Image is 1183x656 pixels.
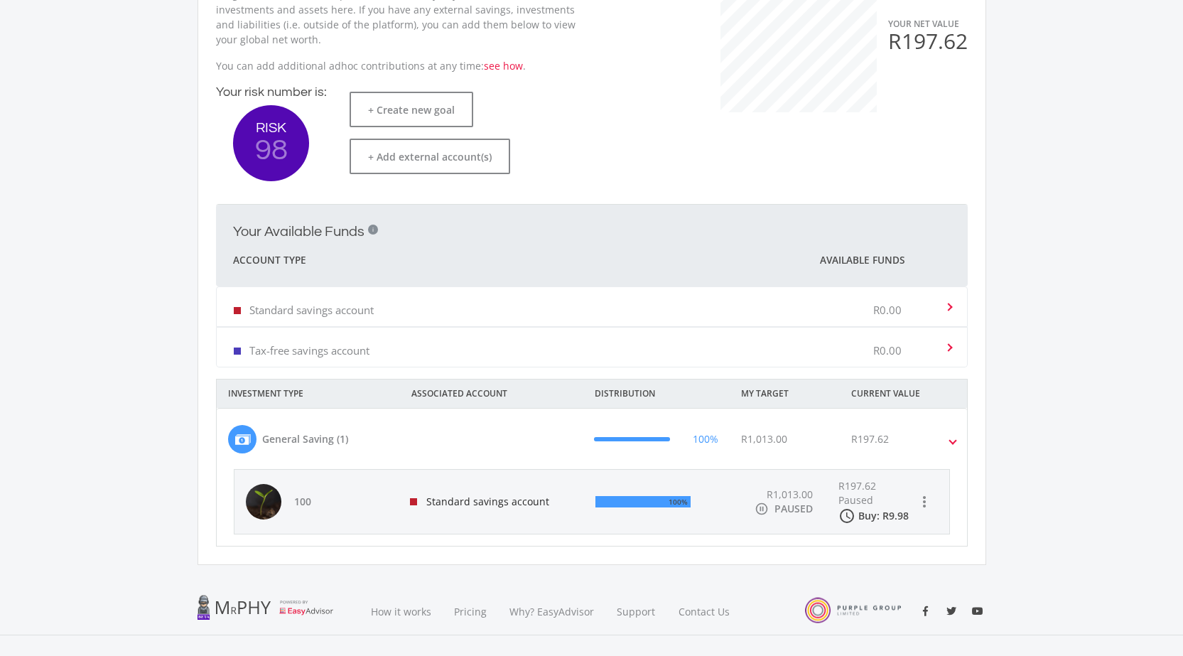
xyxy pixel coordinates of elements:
[888,18,959,30] span: YOUR NET VALUE
[350,139,510,174] button: + Add external account(s)
[840,380,986,408] div: CURRENT VALUE
[755,502,769,516] i: pause_circle_outline
[693,431,718,446] div: 100%
[873,343,902,357] p: R0.00
[233,135,309,166] span: 98
[233,252,306,269] span: Account Type
[216,205,968,286] mat-expansion-panel-header: Your Available Funds i Account Type Available Funds
[851,431,889,446] div: R197.62
[233,105,309,181] button: RISK 98
[498,588,605,635] a: Why? EasyAdvisor
[368,225,378,235] div: i
[605,588,667,635] a: Support
[767,488,813,501] span: R1,013.00
[443,588,498,635] a: Pricing
[730,380,840,408] div: MY TARGET
[741,432,787,446] span: R1,013.00
[873,303,902,317] p: R0.00
[262,431,348,446] div: General Saving (1)
[233,121,309,135] span: RISK
[217,380,400,408] div: INVESTMENT TYPE
[820,253,904,267] span: Available Funds
[583,380,730,408] div: DISTRIBUTION
[233,223,364,240] h2: Your Available Funds
[217,409,967,469] mat-expansion-panel-header: General Saving (1) 100% R1,013.00 R197.62
[910,488,939,516] button: more_vert
[217,328,967,367] mat-expansion-panel-header: Tax-free savings account R0.00
[216,85,327,100] h4: Your risk number is:
[249,343,369,357] p: Tax-free savings account
[400,380,583,408] div: ASSOCIATED ACCOUNT
[774,502,813,516] div: PAUSED
[217,469,967,546] div: General Saving (1) 100% R1,013.00 R197.62
[217,287,967,326] mat-expansion-panel-header: Standard savings account R0.00
[667,588,742,635] a: Contact Us
[838,479,908,525] div: R197.62
[916,493,933,510] i: more_vert
[858,509,909,523] div: Buy: R9.98
[484,59,523,72] a: see how
[294,495,394,509] span: 100
[249,303,374,317] p: Standard savings account
[665,495,688,509] div: 100%
[888,26,968,55] span: R197.62
[399,470,585,534] div: Standard savings account
[216,286,968,367] div: Your Available Funds i Account Type Available Funds
[216,58,578,73] p: You can add additional adhoc contributions at any time: .
[838,493,873,507] span: Paused
[360,588,443,635] a: How it works
[350,92,473,127] button: + Create new goal
[838,507,855,525] i: access_time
